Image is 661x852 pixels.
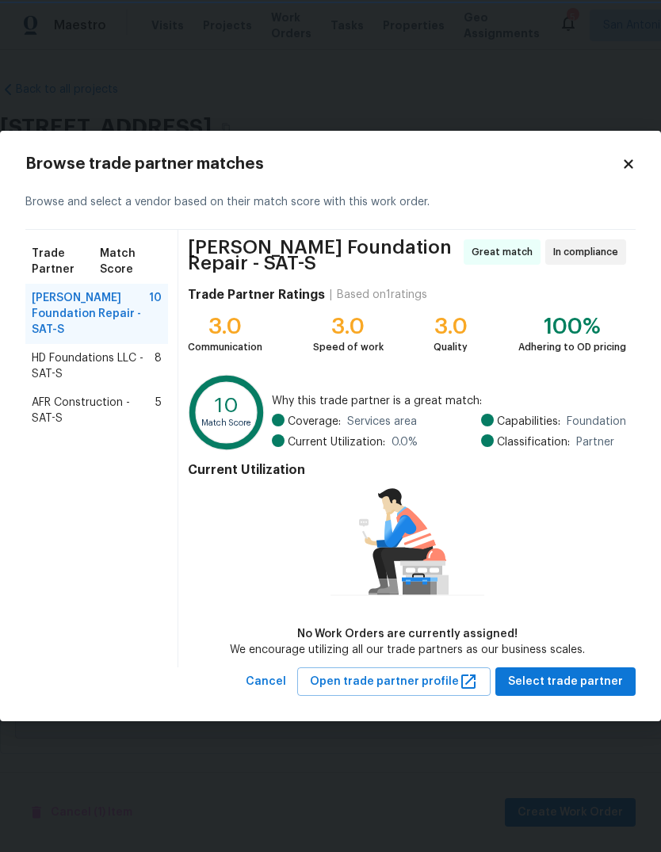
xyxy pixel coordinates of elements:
h2: Browse trade partner matches [25,156,621,172]
span: Services area [347,414,417,430]
span: AFR Construction - SAT-S [32,395,155,426]
div: 3.0 [434,319,468,334]
span: Select trade partner [508,672,623,692]
button: Select trade partner [495,667,636,697]
span: Partner [576,434,614,450]
span: HD Foundations LLC - SAT-S [32,350,155,382]
span: 5 [155,395,162,426]
div: Quality [434,339,468,355]
span: In compliance [553,244,625,260]
span: Great match [472,244,539,260]
span: Match Score [100,246,162,277]
span: 8 [155,350,162,382]
span: 10 [149,290,162,338]
button: Cancel [239,667,292,697]
text: 10 [215,395,239,416]
span: Trade Partner [32,246,100,277]
span: 0.0 % [392,434,418,450]
div: No Work Orders are currently assigned! [230,626,585,642]
div: 3.0 [313,319,384,334]
div: Adhering to OD pricing [518,339,626,355]
h4: Current Utilization [188,462,626,478]
span: Current Utilization: [288,434,385,450]
div: We encourage utilizing all our trade partners as our business scales. [230,642,585,658]
h4: Trade Partner Ratings [188,287,325,303]
div: Browse and select a vendor based on their match score with this work order. [25,175,636,230]
div: Based on 1 ratings [337,287,427,303]
div: Communication [188,339,262,355]
div: 100% [518,319,626,334]
div: 3.0 [188,319,262,334]
text: Match Score [201,418,252,426]
span: Classification: [497,434,570,450]
span: Why this trade partner is a great match: [272,393,626,409]
span: Cancel [246,672,286,692]
button: Open trade partner profile [297,667,491,697]
span: Foundation [567,414,626,430]
span: [PERSON_NAME] Foundation Repair - SAT-S [188,239,459,271]
span: [PERSON_NAME] Foundation Repair - SAT-S [32,290,149,338]
div: Speed of work [313,339,384,355]
span: Open trade partner profile [310,672,478,692]
span: Capabilities: [497,414,560,430]
div: | [325,287,337,303]
span: Coverage: [288,414,341,430]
